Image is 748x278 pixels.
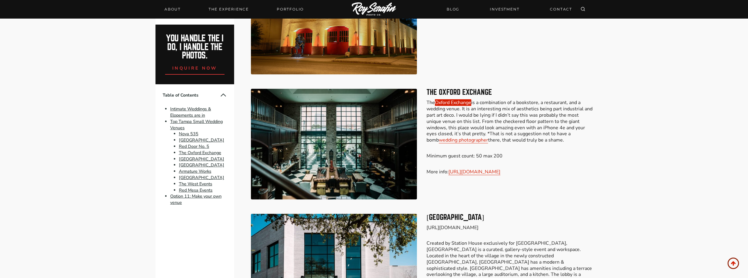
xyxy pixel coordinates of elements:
[179,187,213,193] a: Red Mesa Events
[179,168,211,174] a: Armature Works
[179,150,221,156] a: The Oxford Exchange
[179,175,224,181] a: [GEOGRAPHIC_DATA]
[251,89,417,199] img: Best Small Wedding Venues in Tampa, FL (Intimate & Micro Weddings) 4
[161,5,184,13] a: About
[427,100,593,143] p: The is a combination of a bookstore, a restaurant, and a wedding venue. It is an interesting mix ...
[161,5,307,13] nav: Primary Navigation
[220,91,227,99] button: Collapse Table of Contents
[443,4,576,14] nav: Secondary Navigation
[546,4,576,14] a: CONTACT
[179,181,212,187] a: The West Events
[179,156,224,162] a: [GEOGRAPHIC_DATA]
[155,84,234,213] nav: Table of Contents
[170,193,222,206] a: Option 11: Make your own venue
[170,106,211,118] a: Intimate Weddings & Elopements are in
[728,258,739,269] a: Scroll to top
[427,153,593,159] p: Minimum guest count: 50 max 200
[427,89,593,96] h3: The Oxford Exchange
[448,169,500,175] a: [URL][DOMAIN_NAME]
[179,162,224,168] a: [GEOGRAPHIC_DATA]
[439,137,488,143] a: wedding photographer
[179,137,224,143] a: [GEOGRAPHIC_DATA]
[162,34,228,60] h2: You handle the i do, I handle the photos.
[172,65,217,71] span: inquire now
[179,131,198,137] a: Nova 535
[427,225,593,231] p: [URL][DOMAIN_NAME]
[273,5,307,13] a: Portfolio
[179,143,209,149] a: Red Door No. 5
[579,5,587,13] button: View Search Form
[163,92,220,98] span: Table of Contents
[427,214,593,221] h3: [GEOGRAPHIC_DATA]
[486,4,523,14] a: INVESTMENT
[170,118,223,131] a: Top Tampa Small Wedding Venues
[165,60,225,75] a: inquire now
[427,169,593,175] p: More info:
[352,2,396,16] img: Logo of Roy Serafin Photo Co., featuring stylized text in white on a light background, representi...
[443,4,463,14] a: BLOG
[205,5,252,13] a: THE EXPERIENCE
[435,99,471,106] a: Oxford Exchange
